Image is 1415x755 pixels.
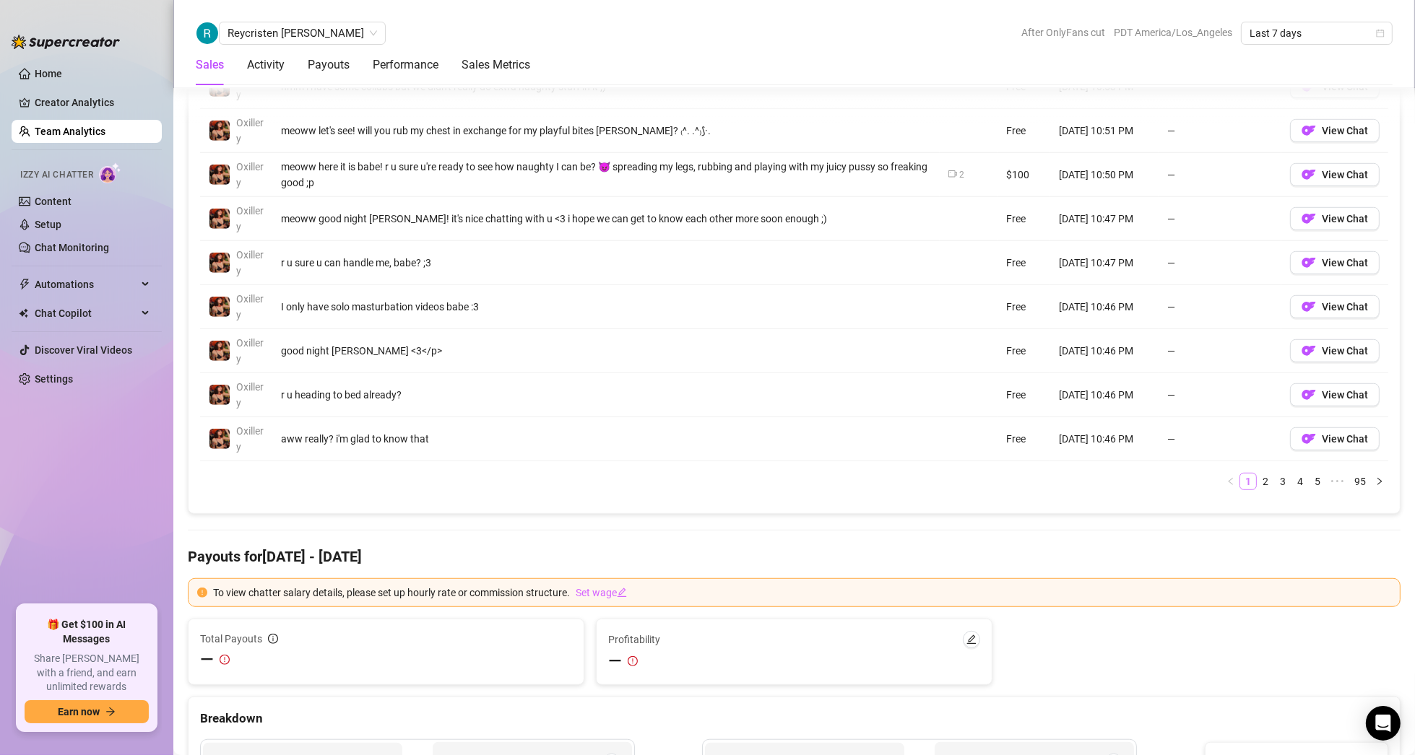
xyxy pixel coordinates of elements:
img: Reycristen Celina Ladra [196,22,218,44]
span: edit [617,588,627,598]
button: OFView Chat [1290,207,1380,230]
div: meoww here it is babe! r u sure u're ready to see how naughty I can be? 😈 spreading my legs, rubb... [281,159,931,191]
span: Oxillery [236,337,264,365]
span: Izzy AI Chatter [20,168,93,182]
span: Automations [35,273,137,296]
a: Setup [35,219,61,230]
li: 4 [1291,473,1309,490]
span: arrow-right [105,707,116,717]
button: right [1371,473,1388,490]
a: Creator Analytics [35,91,150,114]
img: Oxillery [209,165,230,185]
span: right [1375,477,1384,486]
td: $100 [998,153,1050,197]
li: 5 [1309,473,1326,490]
a: 3 [1275,473,1291,489]
span: Oxillery [236,425,264,453]
span: calendar [1376,29,1385,38]
td: — [1159,373,1281,417]
td: [DATE] 10:51 PM [1050,109,1159,153]
div: good night [PERSON_NAME] <3</p> [281,343,931,359]
span: edit [966,634,977,645]
td: [DATE] 10:47 PM [1050,241,1159,285]
a: Team Analytics [35,126,105,137]
a: OFView Chat [1290,437,1380,448]
a: Set wageedit [576,585,627,601]
td: — [1159,417,1281,461]
img: OF [1302,211,1316,226]
span: Oxillery [236,293,264,320]
img: OF [1302,388,1316,402]
a: OFView Chat [1290,305,1380,316]
button: OFView Chat [1290,339,1380,362]
img: logo-BBDzfeDw.svg [12,35,120,49]
td: [DATE] 10:47 PM [1050,197,1159,241]
div: Breakdown [200,709,1388,728]
div: Open Intercom Messenger [1366,706,1401,741]
a: OFView Chat [1290,393,1380,404]
span: View Chat [1322,301,1368,313]
td: [DATE] 10:50 PM [1050,153,1159,197]
img: Chat Copilot [19,308,28,318]
img: Oxillery [209,209,230,229]
button: OFView Chat [1290,163,1380,186]
span: View Chat [1322,169,1368,180]
a: Settings [35,373,73,385]
img: OF [1302,167,1316,182]
img: Oxillery [209,253,230,273]
td: Free [998,197,1050,241]
img: Oxillery [209,341,230,361]
span: Reycristen Celina Ladra [228,22,377,44]
td: [DATE] 10:46 PM [1050,329,1159,373]
span: Oxillery [236,205,264,232]
span: Earn now [58,706,100,717]
li: Next 5 Pages [1326,473,1349,490]
div: meoww let's see! will you rub my chest in exchange for my playful bites [PERSON_NAME]? ₍^. .^₎⟆·. [281,123,931,139]
button: OFView Chat [1290,251,1380,274]
div: Sales [196,56,224,74]
td: Free [998,373,1050,417]
a: OFView Chat [1290,84,1380,96]
img: AI Chatter [99,162,121,183]
span: thunderbolt [19,279,30,290]
img: OF [1302,123,1316,138]
td: — [1159,153,1281,197]
span: Oxillery [236,117,264,144]
a: 4 [1292,473,1308,489]
span: Total Payouts [200,631,262,647]
span: Profitability [608,632,660,647]
li: 2 [1257,473,1274,490]
span: video-camera [948,170,957,178]
button: OFView Chat [1290,427,1380,450]
td: Free [998,417,1050,461]
span: Oxillery [236,381,264,409]
span: Oxillery [236,161,264,188]
img: Oxillery [209,385,230,405]
td: — [1159,109,1281,153]
td: [DATE] 10:46 PM [1050,373,1159,417]
td: — [1159,241,1281,285]
span: ••• [1326,473,1349,490]
span: PDT America/Los_Angeles [1114,22,1232,43]
span: — [608,650,622,673]
div: To view chatter salary details, please set up hourly rate or commission structure. [213,585,1391,601]
a: OFView Chat [1290,217,1380,228]
span: exclamation-circle [197,588,207,598]
span: View Chat [1322,433,1368,445]
div: Performance [373,56,438,74]
span: View Chat [1322,257,1368,269]
span: Share [PERSON_NAME] with a friend, and earn unlimited rewards [25,652,149,694]
img: Oxillery [209,297,230,317]
h4: Payouts for [DATE] - [DATE] [188,546,1401,567]
a: Discover Viral Videos [35,344,132,356]
span: Last 7 days [1250,22,1384,44]
div: Payouts [308,56,350,74]
a: OFView Chat [1290,128,1380,140]
div: 2 [959,168,964,182]
button: left [1222,473,1239,490]
td: — [1159,285,1281,329]
li: Previous Page [1222,473,1239,490]
div: r u heading to bed already? [281,387,931,403]
span: 🎁 Get $100 in AI Messages [25,618,149,646]
span: info-circle [268,634,278,644]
